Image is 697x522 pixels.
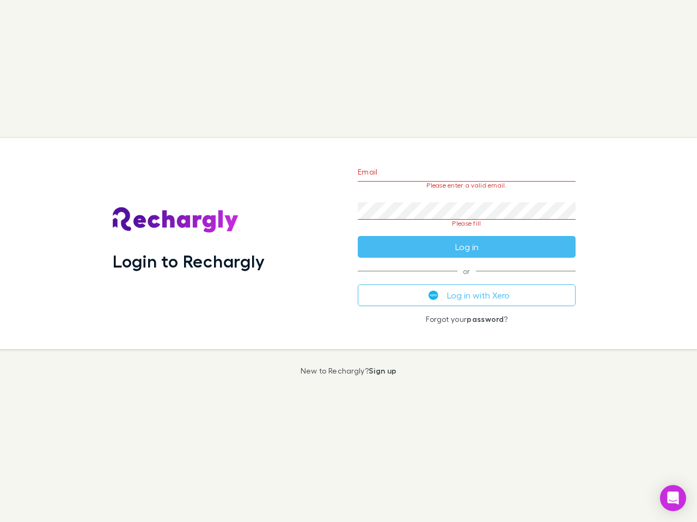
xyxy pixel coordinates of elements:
a: Sign up [369,366,396,375]
span: or [358,271,576,271]
button: Log in with Xero [358,284,576,306]
button: Log in [358,236,576,258]
a: password [467,314,504,324]
p: Please enter a valid email. [358,182,576,189]
p: Please fill [358,220,576,227]
p: New to Rechargly? [301,366,397,375]
img: Rechargly's Logo [113,207,239,233]
h1: Login to Rechargly [113,251,265,271]
p: Forgot your ? [358,315,576,324]
img: Xero's logo [429,290,438,300]
div: Open Intercom Messenger [660,485,686,511]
